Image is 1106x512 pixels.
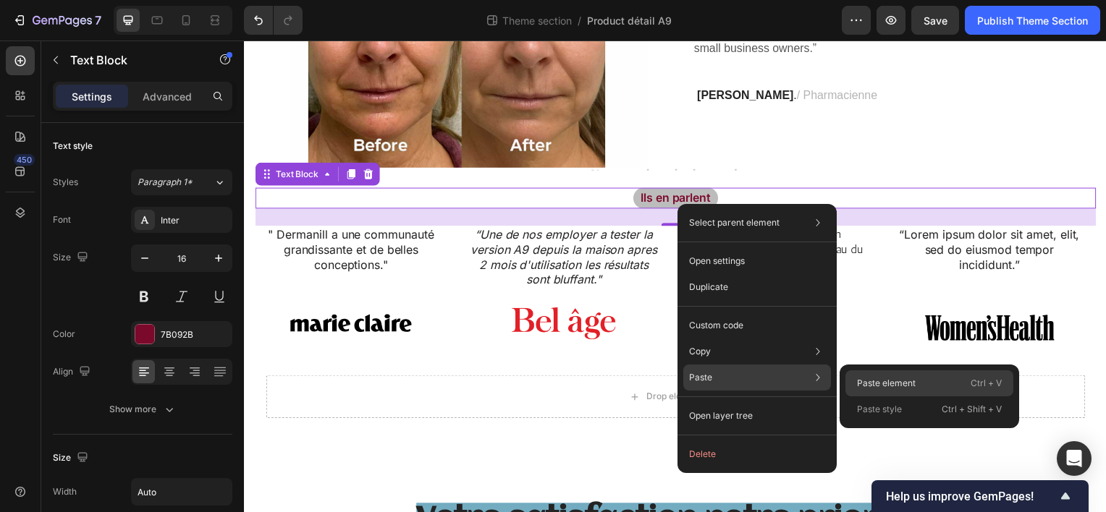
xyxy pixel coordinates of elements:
[12,188,202,233] p: " Dermanill a une communauté grandissante et de belles conceptions."
[689,255,745,268] p: Open settings
[173,466,696,497] span: Votre satisfaction notre priorité !
[924,14,947,27] span: Save
[481,252,590,302] img: gempages_584386638797341272-12daae0d-2822-4fbc-a984-3b6a247f6a77.png
[53,328,75,341] div: Color
[689,216,780,229] p: Select parent element
[28,128,77,141] div: Text Block
[405,353,481,364] div: Drop element here
[53,213,71,226] div: Font
[138,176,193,189] span: Paragraph 1*
[689,281,728,294] p: Duplicate
[942,402,1002,417] p: Ctrl + Shift + V
[886,487,1074,505] button: Show survey - Help us improve GemPages!
[399,151,470,166] p: Ils en parlent
[244,40,1106,512] iframe: Design area
[53,448,91,468] div: Size
[109,402,177,417] div: Show more
[392,148,477,169] div: Rich Text Editor. Editing area: main
[53,362,93,382] div: Align
[161,214,229,227] div: Inter
[244,6,303,35] div: Undo/Redo
[95,12,101,29] p: 7
[46,266,169,302] img: gempages_584386638797341272-7f40a532-aca6-4d01-a31d-77810bd07df0.svg
[441,188,630,233] p: “La marque du moment en [GEOGRAPHIC_DATA] au niveau du microneedling .”
[6,6,108,35] button: 7
[886,490,1057,503] span: Help us improve GemPages!
[267,267,376,302] img: gempages_584386638797341272-6a9f31a5-03d2-4577-9750-158fd7b9ec50.png
[131,169,232,195] button: Paragraph 1*
[53,248,91,268] div: Size
[689,345,711,358] p: Copy
[977,13,1088,28] div: Publish Theme Section
[965,6,1100,35] button: Publish Theme Section
[14,154,35,166] div: 450
[689,409,753,422] p: Open layer tree
[452,45,810,66] p: / Pharmacienne
[143,89,192,104] p: Advanced
[857,403,902,416] p: Paste style
[53,140,93,153] div: Text style
[578,13,581,28] span: /
[53,396,232,422] button: Show more
[23,463,845,500] p: ⁠⁠⁠⁠⁠⁠⁠
[656,188,845,233] p: “Lorem ipsum dolor sit amet, elit, sed do eiusmod tempor incididunt.”
[72,89,112,104] p: Settings
[971,376,1002,391] p: Ctrl + V
[53,485,77,498] div: Width
[22,461,847,502] h2: Rich Text Editor. Editing area: main
[456,48,557,61] span: .
[161,328,229,341] div: 7B092B
[1057,441,1092,476] div: Open Intercom Messenger
[685,276,816,303] img: gempages_584386638797341272-89c02ed7-3c74-4683-9e1b-fe34cfc23688.png
[683,441,831,467] button: Delete
[689,319,743,332] p: Custom code
[456,48,553,61] strong: [PERSON_NAME]
[53,176,78,189] div: Styles
[70,51,193,69] p: Text Block
[689,371,712,384] p: Paste
[857,377,916,390] p: Paste element
[499,13,575,28] span: Theme section
[911,6,959,35] button: Save
[587,13,672,28] span: Product détail A9
[11,187,203,234] div: Rich Text Editor. Editing area: main
[227,188,415,247] i: “Une de nos employer a tester la version A9 depuis la maison apres 2 mois d'utilisation les résul...
[132,479,232,505] input: Auto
